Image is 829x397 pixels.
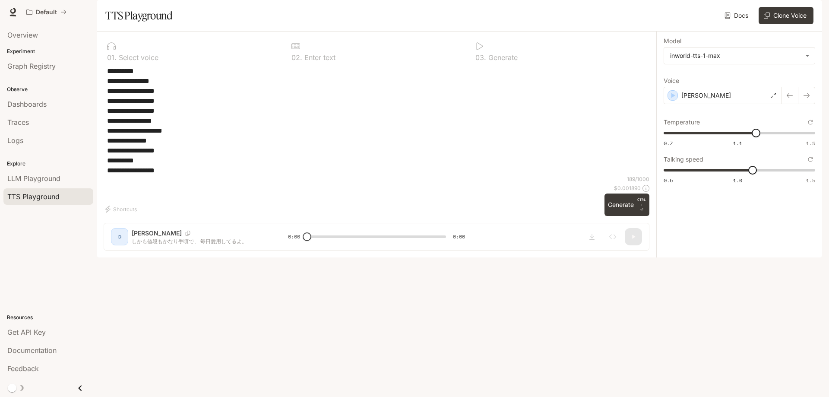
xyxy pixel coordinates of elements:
[664,38,681,44] p: Model
[806,177,815,184] span: 1.5
[291,54,302,61] p: 0 2 .
[664,78,679,84] p: Voice
[302,54,335,61] p: Enter text
[36,9,57,16] p: Default
[664,177,673,184] span: 0.5
[486,54,518,61] p: Generate
[806,118,815,127] button: Reset to default
[733,177,742,184] span: 1.0
[664,119,700,125] p: Temperature
[664,140,673,147] span: 0.7
[664,156,703,162] p: Talking speed
[22,3,70,21] button: All workspaces
[664,48,815,64] div: inworld-tts-1-max
[733,140,742,147] span: 1.1
[637,197,646,213] p: ⏎
[107,54,117,61] p: 0 1 .
[117,54,158,61] p: Select voice
[637,197,646,207] p: CTRL +
[670,51,801,60] div: inworld-tts-1-max
[723,7,752,24] a: Docs
[105,7,172,24] h1: TTS Playground
[604,194,649,216] button: GenerateCTRL +⏎
[806,140,815,147] span: 1.5
[759,7,813,24] button: Clone Voice
[475,54,486,61] p: 0 3 .
[104,202,140,216] button: Shortcuts
[681,91,731,100] p: [PERSON_NAME]
[806,155,815,164] button: Reset to default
